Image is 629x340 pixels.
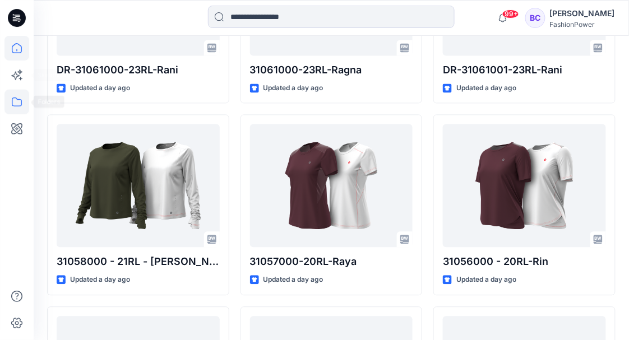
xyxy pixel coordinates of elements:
[525,8,545,28] div: BC
[443,63,606,78] p: DR-31061001-23RL-Rani
[250,63,413,78] p: 31061000-23RL-Ragna
[70,274,130,286] p: Updated a day ago
[57,254,220,270] p: 31058000 - 21RL - [PERSON_NAME]
[502,10,519,18] span: 99+
[443,254,606,270] p: 31056000 - 20RL-Rin
[263,274,323,286] p: Updated a day ago
[57,63,220,78] p: DR-31061000-23RL-Rani
[443,124,606,248] a: 31056000 - 20RL-Rin
[250,254,413,270] p: 31057000-20RL-Raya
[70,83,130,95] p: Updated a day ago
[57,124,220,248] a: 31058000 - 21RL - Ravita
[550,7,615,20] div: [PERSON_NAME]
[550,20,615,29] div: FashionPower
[456,274,516,286] p: Updated a day ago
[456,83,516,95] p: Updated a day ago
[263,83,323,95] p: Updated a day ago
[250,124,413,248] a: 31057000-20RL-Raya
